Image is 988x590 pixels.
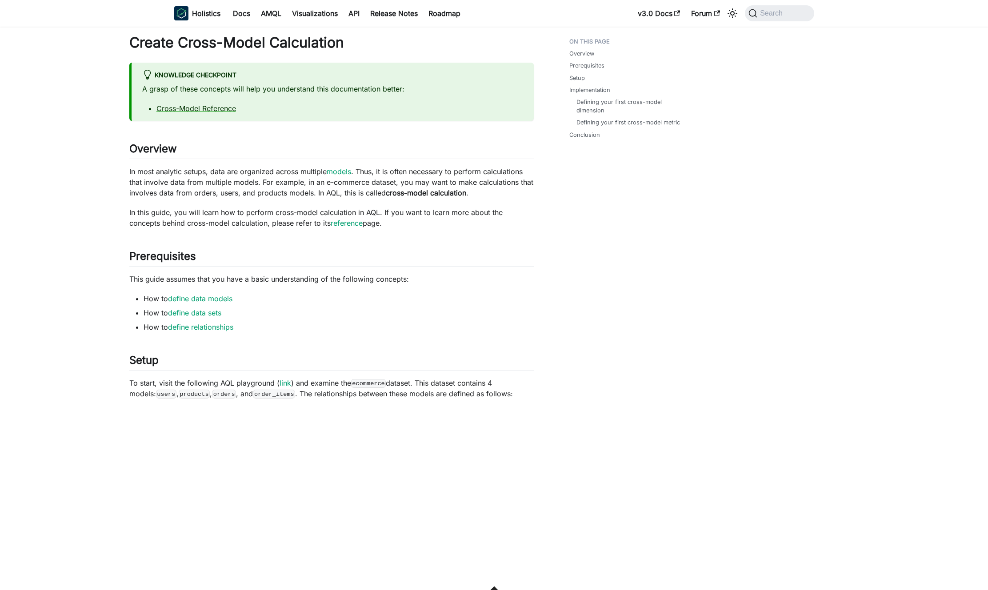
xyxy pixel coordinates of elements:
a: Roadmap [423,6,466,20]
a: API [343,6,365,20]
code: ecommerce [351,379,386,388]
p: This guide assumes that you have a basic understanding of the following concepts: [129,274,534,284]
button: Switch between dark and light mode (currently system mode) [725,6,740,20]
a: Conclusion [569,131,600,139]
a: reference [331,219,363,227]
p: A grasp of these concepts will help you understand this documentation better: [142,84,523,94]
a: Forum [686,6,725,20]
a: AMQL [256,6,287,20]
li: How to [144,293,534,304]
b: Holistics [192,8,220,19]
a: Defining your first cross-model metric [576,118,680,127]
li: How to [144,307,534,318]
a: models [327,167,351,176]
a: Release Notes [365,6,423,20]
p: In this guide, you will learn how to perform cross-model calculation in AQL. If you want to learn... [129,207,534,228]
code: order_items [253,390,295,399]
code: products [179,390,210,399]
span: Search [757,9,788,17]
a: HolisticsHolisticsHolistics [174,6,220,20]
h2: Setup [129,354,534,371]
a: Overview [569,49,594,58]
div: Knowledge Checkpoint [142,70,523,81]
a: Visualizations [287,6,343,20]
p: To start, visit the following AQL playground ( ) and examine the dataset. This dataset contains 4... [129,378,534,399]
a: Implementation [569,86,610,94]
h2: Overview [129,142,534,159]
p: In most analytic setups, data are organized across multiple . Thus, it is often necessary to perf... [129,166,534,198]
a: Defining your first cross-model dimension [576,98,680,115]
a: define data sets [168,308,221,317]
a: define data models [168,294,232,303]
code: users [156,390,176,399]
a: link [280,379,291,387]
a: define relationships [168,323,233,331]
button: Search (Command+K) [745,5,814,21]
a: Setup [569,74,585,82]
a: Prerequisites [569,61,604,70]
li: How to [144,322,534,332]
h2: Prerequisites [129,250,534,267]
a: Docs [228,6,256,20]
h1: Create Cross-Model Calculation [129,34,534,52]
code: orders [212,390,236,399]
a: Cross-Model Reference [156,104,236,113]
strong: cross-model calculation [386,188,466,197]
img: Holistics [174,6,188,20]
a: v3.0 Docs [632,6,686,20]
